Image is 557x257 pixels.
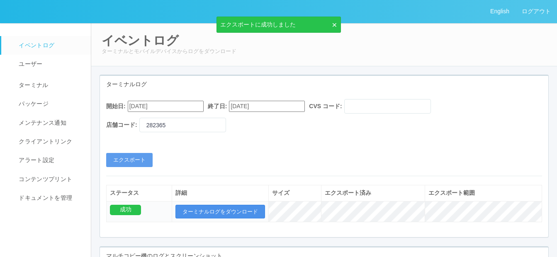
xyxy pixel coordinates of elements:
span: ユーザー [17,61,42,67]
span: イベントログ [17,42,54,48]
button: ターミナルログをダウンロード [175,205,265,219]
a: アラート設定 [1,151,98,170]
a: パッケージ [1,95,98,113]
span: ターミナル [17,82,49,88]
label: 終了日: [208,102,227,111]
span: アラート設定 [17,157,54,163]
label: CVS コード: [309,102,342,111]
a: メンテナンス通知 [1,114,98,132]
div: 詳細 [175,189,265,197]
div: サイズ [272,189,318,197]
a: コンテンツプリント [1,170,98,189]
span: ドキュメントを管理 [17,194,72,201]
div: エクスポート済み [325,189,421,197]
div: ステータス [110,189,168,197]
a: ターミナル [1,74,98,95]
a: × [328,20,337,29]
span: クライアントリンク [17,138,72,145]
button: エクスポート [106,153,153,167]
a: クライアントリンク [1,132,98,151]
span: パッケージ [17,100,49,107]
p: ターミナルとモバイルデバイスからログをダウンロード [102,47,547,56]
div: 成功 [110,205,141,215]
span: メンテナンス通知 [17,119,66,126]
label: 開始日: [106,102,126,111]
div: エクスポート範囲 [428,189,538,197]
h2: イベントログ [102,34,547,47]
a: イベントログ [1,36,98,55]
label: 店舗コード: [106,121,137,129]
a: ユーザー [1,55,98,73]
div: ターミナルログ [100,76,548,93]
a: ドキュメントを管理 [1,189,98,207]
span: コンテンツプリント [17,176,72,182]
div: エクスポートに成功しました [216,17,341,33]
